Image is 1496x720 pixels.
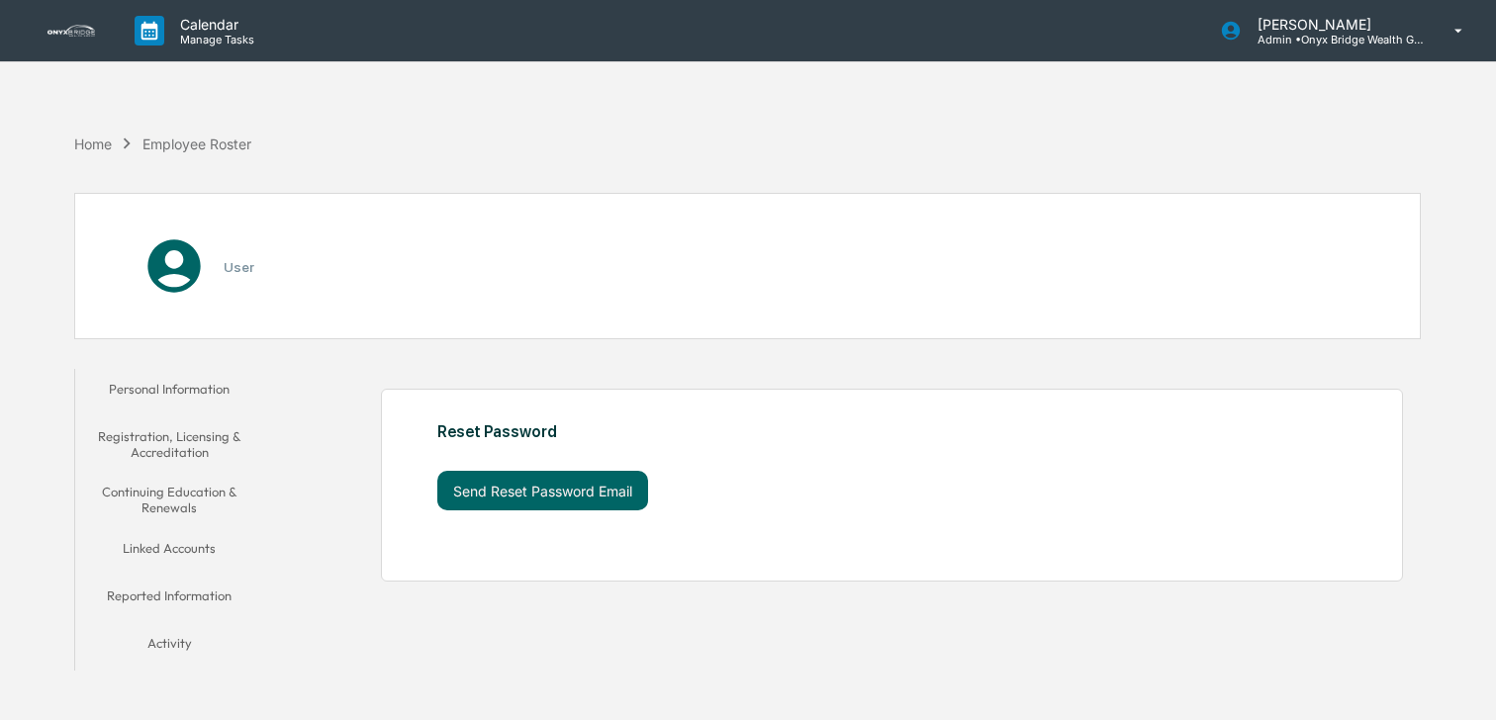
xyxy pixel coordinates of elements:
p: [PERSON_NAME] [1242,16,1426,33]
button: Send Reset Password Email [437,471,648,510]
p: Manage Tasks [164,33,264,46]
h3: User [224,259,254,275]
button: Activity [75,623,263,671]
div: Employee Roster [142,135,251,152]
button: Continuing Education & Renewals [75,472,263,528]
button: Linked Accounts [75,528,263,576]
div: Home [74,135,112,152]
button: Personal Information [75,369,263,416]
img: logo [47,25,95,37]
div: Reset Password [437,422,1165,441]
p: Admin • Onyx Bridge Wealth Group LLC [1242,33,1426,46]
p: Calendar [164,16,264,33]
button: Reported Information [75,576,263,623]
button: Registration, Licensing & Accreditation [75,416,263,473]
div: secondary tabs example [75,369,263,671]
